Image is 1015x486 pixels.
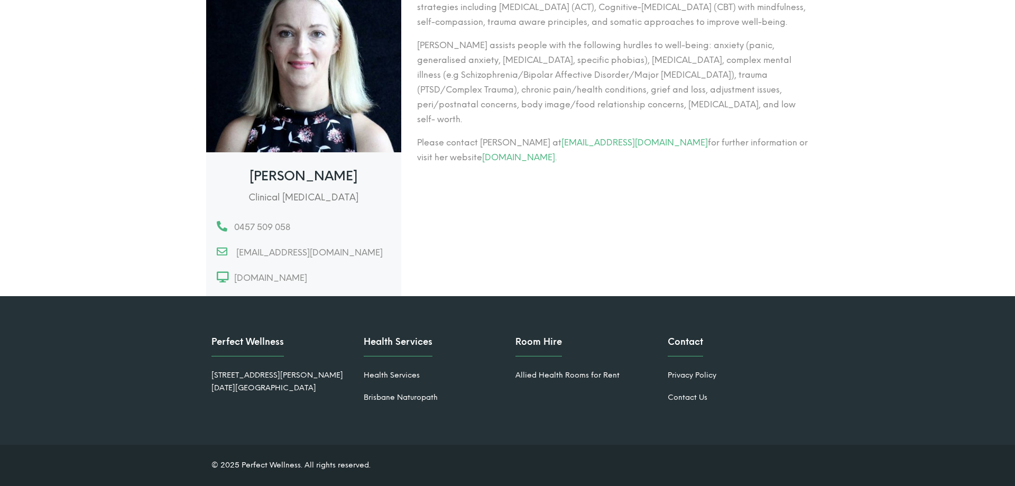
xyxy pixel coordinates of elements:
[211,170,396,182] h3: [PERSON_NAME]
[232,245,383,260] span: [EMAIL_ADDRESS][DOMAIN_NAME]
[217,271,396,286] a: [DOMAIN_NAME]
[482,152,555,162] a: [DOMAIN_NAME]
[211,459,500,472] p: © 2025 Perfect Wellness. All rights reserved.
[364,337,432,356] h3: Health Services
[217,245,396,260] a: [EMAIL_ADDRESS][DOMAIN_NAME]
[417,135,809,165] p: Please contact [PERSON_NAME] at for further information or visit her website .
[230,220,290,235] span: 0457 509 058
[668,337,703,356] h3: Contact
[211,193,396,202] h5: Clinical [MEDICAL_DATA]
[668,393,707,402] a: Contact Us
[515,371,620,380] a: Allied Health Rooms for Rent
[364,371,420,380] a: Health Services
[668,371,716,380] a: Privacy Policy
[211,337,284,356] h3: Perfect Wellness
[230,271,307,286] span: [DOMAIN_NAME]
[515,337,562,356] h3: Room Hire
[364,393,438,402] a: Brisbane Naturopath
[211,369,348,395] div: [STREET_ADDRESS][PERSON_NAME] [DATE][GEOGRAPHIC_DATA]
[561,137,708,148] a: [EMAIL_ADDRESS][DOMAIN_NAME]
[417,38,809,127] p: [PERSON_NAME] assists people with the following hurdles to well-being: anxiety (panic, generalise...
